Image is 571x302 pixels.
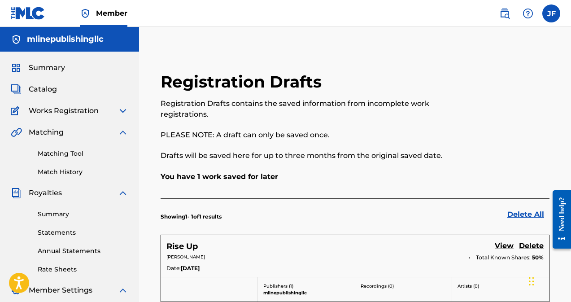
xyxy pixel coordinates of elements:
[166,264,181,272] span: Date:
[29,127,64,138] span: Matching
[507,209,549,220] a: Delete All
[546,184,571,256] iframe: Resource Center
[526,259,571,302] iframe: Chat Widget
[519,241,544,253] a: Delete
[458,283,544,289] p: Artists ( 0 )
[542,4,560,22] div: User Menu
[11,84,57,95] a: CatalogCatalog
[38,167,128,177] a: Match History
[181,264,200,272] span: [DATE]
[118,285,128,296] img: expand
[166,254,205,260] span: [PERSON_NAME]
[118,188,128,198] img: expand
[361,283,446,289] p: Recordings ( 0 )
[161,213,222,221] p: Showing 1 - 1 of 1 results
[519,4,537,22] div: Help
[499,8,510,19] img: search
[532,254,544,262] span: 50 %
[161,171,549,182] p: You have 1 work saved for later
[161,150,460,161] p: Drafts will be saved here for up to three months from the original saved date.
[38,246,128,256] a: Annual Statements
[11,127,22,138] img: Matching
[80,8,91,19] img: Top Rightsholder
[11,188,22,198] img: Royalties
[118,105,128,116] img: expand
[38,265,128,274] a: Rate Sheets
[529,268,534,295] div: Drag
[11,105,22,116] img: Works Registration
[11,285,22,296] img: Member Settings
[96,8,127,18] span: Member
[27,34,104,44] h5: mlinepublishingllc
[38,149,128,158] a: Matching Tool
[161,98,460,120] p: Registration Drafts contains the saved information from incomplete work registrations.
[263,289,349,296] p: mlinepublishingllc
[11,62,22,73] img: Summary
[29,84,57,95] span: Catalog
[11,84,22,95] img: Catalog
[11,62,65,73] a: SummarySummary
[29,105,99,116] span: Works Registration
[29,285,92,296] span: Member Settings
[161,72,326,92] h2: Registration Drafts
[11,7,45,20] img: MLC Logo
[263,283,349,289] p: Publishers ( 1 )
[476,254,532,262] span: Total Known Shares:
[523,8,533,19] img: help
[495,241,514,253] a: View
[38,228,128,237] a: Statements
[166,241,198,252] h5: Rise Up
[118,127,128,138] img: expand
[161,130,460,140] p: PLEASE NOTE: A draft can only be saved once.
[29,188,62,198] span: Royalties
[496,4,514,22] a: Public Search
[29,62,65,73] span: Summary
[11,34,22,45] img: Accounts
[38,210,128,219] a: Summary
